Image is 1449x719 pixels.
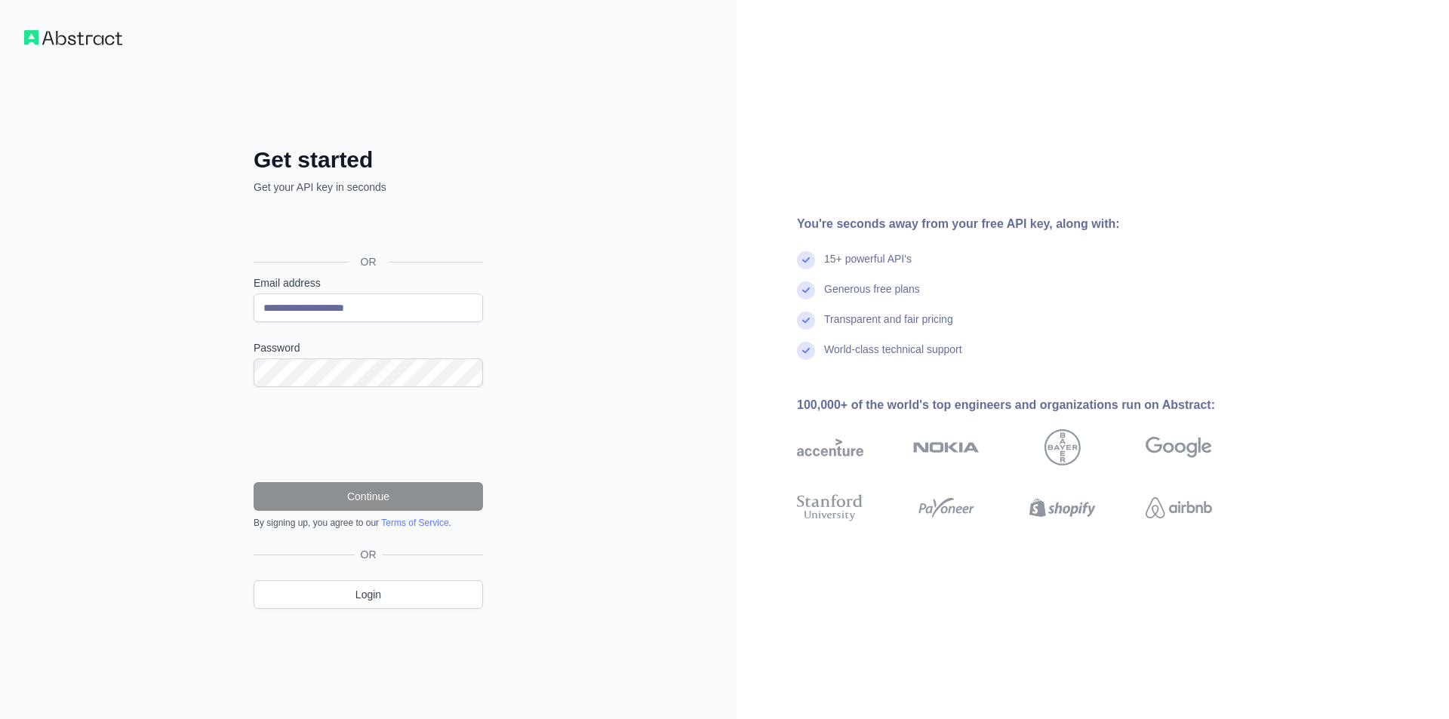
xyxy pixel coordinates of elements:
button: Continue [254,482,483,511]
img: google [1146,429,1212,466]
div: 100,000+ of the world's top engineers and organizations run on Abstract: [797,396,1260,414]
iframe: reCAPTCHA [254,405,483,464]
div: Generous free plans [824,281,920,312]
img: check mark [797,251,815,269]
span: OR [355,547,383,562]
div: By signing up, you agree to our . [254,517,483,529]
img: nokia [913,429,980,466]
img: check mark [797,312,815,330]
span: OR [349,254,389,269]
div: You're seconds away from your free API key, along with: [797,215,1260,233]
p: Get your API key in seconds [254,180,483,195]
div: 15+ powerful API's [824,251,912,281]
img: check mark [797,342,815,360]
div: World-class technical support [824,342,962,372]
img: bayer [1044,429,1081,466]
label: Email address [254,275,483,290]
iframe: Sign in with Google Button [246,211,488,244]
div: Transparent and fair pricing [824,312,953,342]
img: Workflow [24,30,122,45]
img: stanford university [797,491,863,524]
img: airbnb [1146,491,1212,524]
label: Password [254,340,483,355]
img: payoneer [913,491,980,524]
a: Terms of Service [381,518,448,528]
img: shopify [1029,491,1096,524]
img: accenture [797,429,863,466]
img: check mark [797,281,815,300]
h2: Get started [254,146,483,174]
a: Login [254,580,483,609]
